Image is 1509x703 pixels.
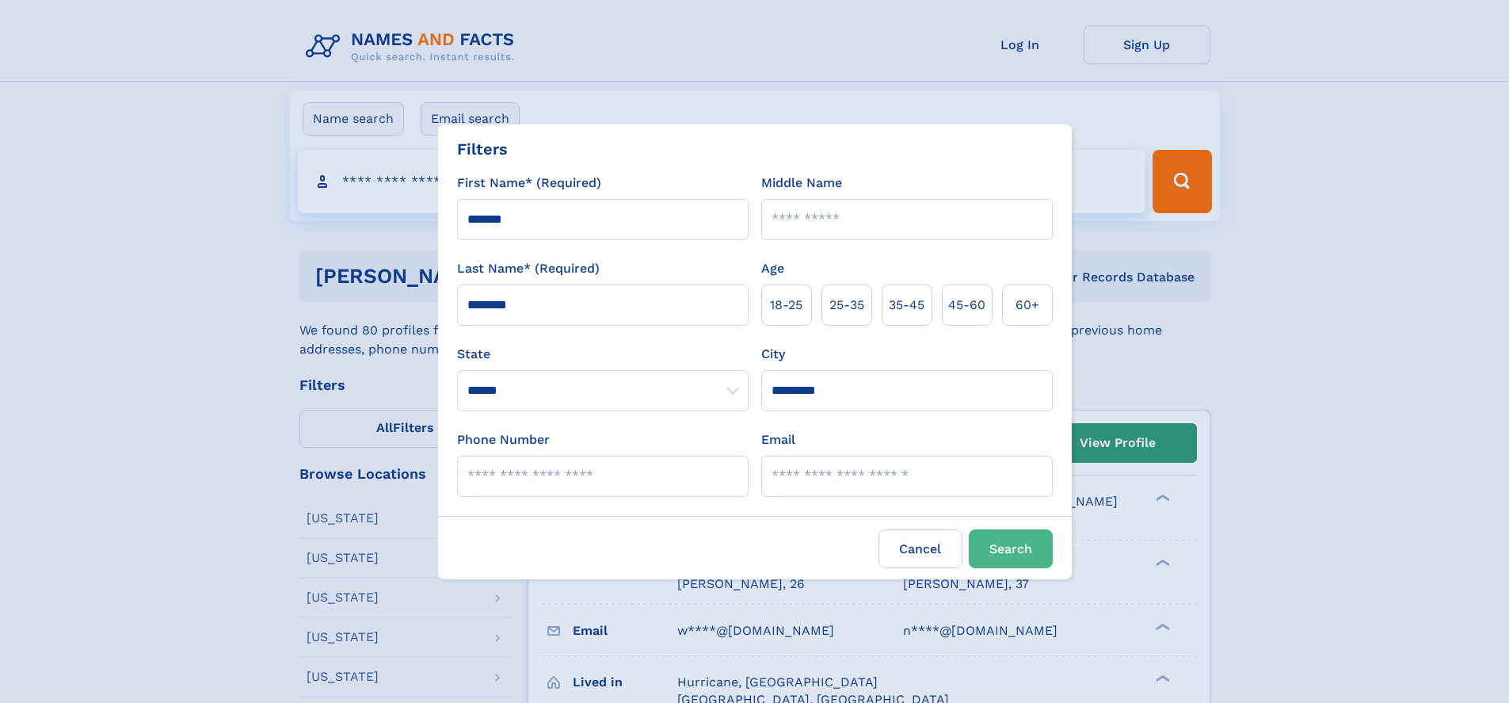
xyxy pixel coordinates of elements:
span: 25‑35 [829,296,864,315]
label: Age [761,259,784,278]
label: Phone Number [457,430,550,449]
label: First Name* (Required) [457,174,601,193]
label: Cancel [878,529,962,568]
span: 18‑25 [770,296,802,315]
span: 60+ [1016,296,1039,315]
span: 45‑60 [948,296,985,315]
label: State [457,345,749,364]
span: 35‑45 [889,296,924,315]
label: Middle Name [761,174,842,193]
label: Last Name* (Required) [457,259,600,278]
button: Search [969,529,1053,568]
label: Email [761,430,795,449]
div: Filters [457,137,508,161]
label: City [761,345,785,364]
